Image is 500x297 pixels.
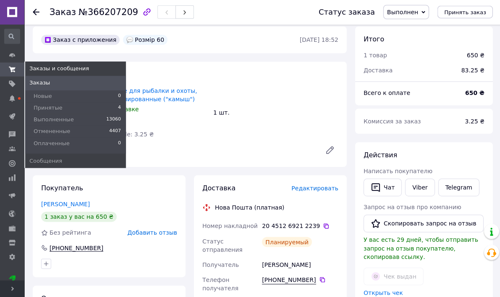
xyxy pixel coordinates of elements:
[25,76,126,90] a: Заказы
[29,157,62,165] span: Сообщения
[261,222,338,230] div: 20 4512 6921 2239
[261,237,311,247] div: Планируемый
[202,184,235,192] span: Доставка
[466,51,483,60] div: 650 ₴
[363,90,409,96] span: Всего к оплате
[33,8,39,17] div: Вернуться назад
[78,144,317,156] div: 650 ₴
[363,168,431,174] span: Написать покупателю
[34,93,52,100] span: Новые
[291,185,338,192] span: Редактировать
[363,289,402,296] a: Открыть чек
[109,128,121,136] span: 4407
[318,8,374,17] div: Статус заказа
[49,229,91,236] span: Без рейтинга
[41,201,90,207] a: [PERSON_NAME]
[34,140,70,147] span: Оплаченные
[118,140,121,147] span: 0
[464,90,483,96] b: 650 ₴
[321,142,338,159] a: Редактировать
[41,212,116,222] div: 1 заказ у вас на 650 ₴
[437,179,478,196] a: Telegram
[212,203,286,212] div: Нова Пошта (платная)
[260,257,339,272] div: [PERSON_NAME]
[29,65,89,73] span: Заказы и сообщения
[363,118,420,125] span: Комиссия за заказ
[118,93,121,100] span: 0
[363,204,460,210] span: Запрос на отзыв про компанию
[363,52,386,59] span: 1 товар
[202,238,242,253] span: Статус отправления
[81,87,197,102] a: Штаны летние для рыбалки и охоты, Брюки камуфлированные ("камыш")
[34,116,74,124] span: Выполненные
[209,107,341,118] div: 1 шт.
[404,179,433,196] a: Viber
[299,37,338,44] time: [DATE] 18:52
[41,35,119,45] div: Заказ с приложения
[29,79,50,87] span: Заказы
[106,116,121,124] span: 13060
[34,105,62,112] span: Принятые
[436,6,492,19] button: Принять заказ
[123,35,167,45] div: Розмір 60
[81,113,206,122] div: 650 ₴
[25,154,126,168] a: Сообщения
[41,184,83,192] span: Покупатель
[363,36,383,44] span: Итого
[455,61,488,80] div: 83.25 ₴
[363,236,477,260] span: У вас есть 29 дней, чтобы отправить запрос на отзыв покупателю, скопировав ссылку.
[363,151,396,159] span: Действия
[202,261,238,268] span: Получатель
[126,37,133,44] img: :speech_balloon:
[443,10,485,16] span: Принять заказ
[202,276,238,291] span: Телефон получателя
[34,128,70,136] span: Отмененные
[78,8,138,18] span: №
[464,118,483,125] span: 3.25 ₴
[363,67,392,74] span: Доставка
[127,229,177,236] span: Добавить отзыв
[118,105,121,112] span: 4
[386,9,417,16] span: Выполнен
[202,223,257,229] span: Номер накладной
[49,8,76,18] span: Заказ
[363,215,482,232] button: Скопировать запрос на отзыв
[363,179,401,196] button: Чат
